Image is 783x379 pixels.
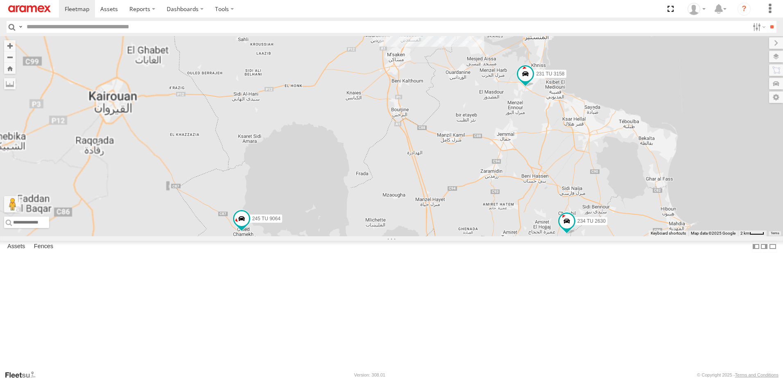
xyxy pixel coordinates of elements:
[691,231,735,235] span: Map data ©2025 Google
[4,51,16,63] button: Zoom out
[651,231,686,236] button: Keyboard shortcuts
[697,372,778,377] div: © Copyright 2025 -
[752,241,760,253] label: Dock Summary Table to the Left
[771,232,779,235] a: Terms (opens in new tab)
[749,21,767,33] label: Search Filter Options
[3,241,29,252] label: Assets
[577,218,606,224] span: 234 TU 2630
[30,241,57,252] label: Fences
[252,216,281,222] span: 245 TU 9064
[760,241,768,253] label: Dock Summary Table to the Right
[4,40,16,51] button: Zoom in
[4,78,16,89] label: Measure
[740,231,749,235] span: 2 km
[4,196,20,212] button: Drag Pegman onto the map to open Street View
[8,5,51,12] img: aramex-logo.svg
[4,63,16,74] button: Zoom Home
[738,2,751,16] i: ?
[769,241,777,253] label: Hide Summary Table
[685,3,708,15] div: Nejah Benkhalifa
[17,21,24,33] label: Search Query
[769,91,783,103] label: Map Settings
[536,71,564,77] span: 231 TU 3158
[735,372,778,377] a: Terms and Conditions
[738,231,767,236] button: Map Scale: 2 km per 32 pixels
[354,372,385,377] div: Version: 308.01
[5,371,42,379] a: Visit our Website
